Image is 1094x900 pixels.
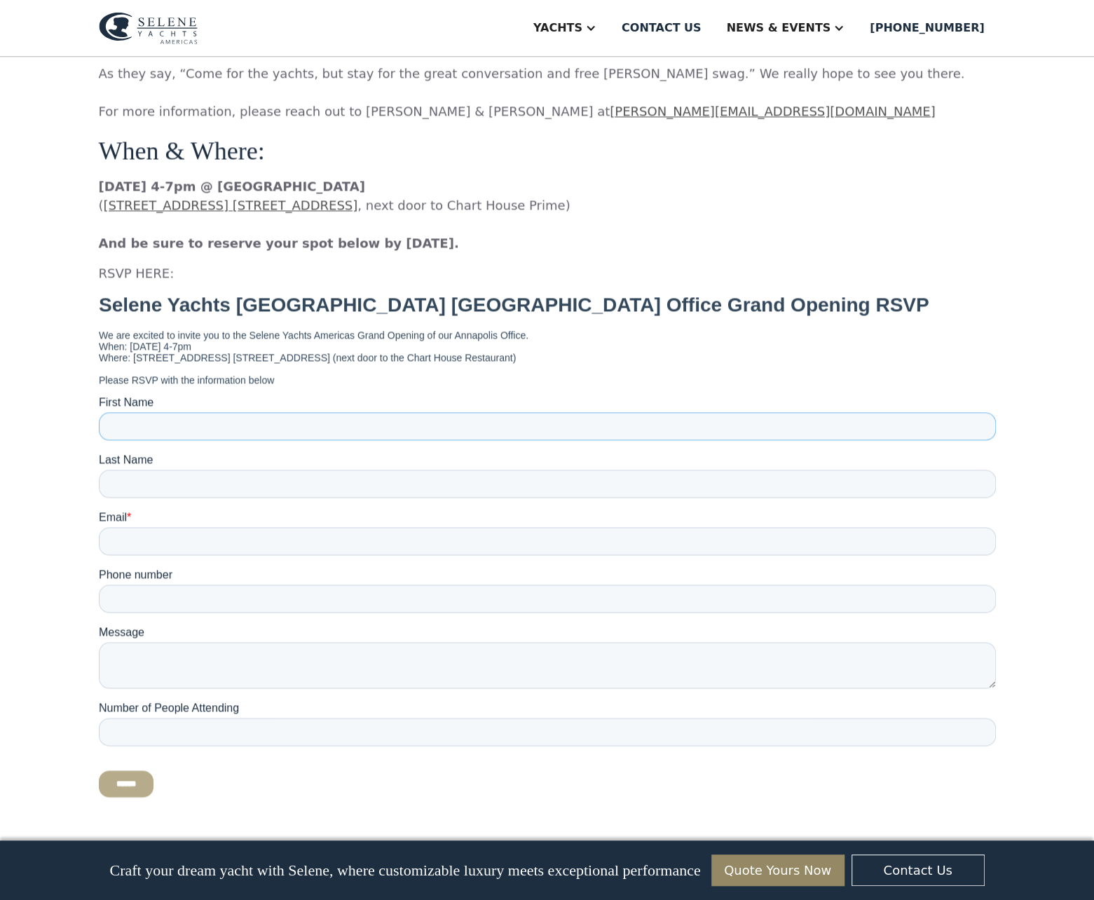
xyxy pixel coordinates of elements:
div: [PHONE_NUMBER] [870,20,984,36]
a: Contact Us [852,854,985,886]
strong: And be sure to reserve your spot below by [DATE]. [99,236,459,250]
div: Contact us [622,20,702,36]
p: As they say, “Come for the yachts, but stay for the great conversation and free [PERSON_NAME] swa... [99,64,996,121]
strong: [DATE] 4-7pm @ [GEOGRAPHIC_DATA] [99,179,365,193]
a: Quote Yours Now [711,854,845,886]
h4: When & Where: [99,137,996,165]
p: ‍ [99,807,996,826]
div: Yachts [533,20,582,36]
iframe: Form 1 [99,294,996,807]
a: [PERSON_NAME][EMAIL_ADDRESS][DOMAIN_NAME] [610,104,935,118]
div: News & EVENTS [726,20,830,36]
p: Craft your dream yacht with Selene, where customizable luxury meets exceptional performance [109,861,700,880]
a: [STREET_ADDRESS] [STREET_ADDRESS] [104,198,358,212]
p: ( , next door to Chart House Prime) ‍ [99,177,996,252]
img: logo [99,12,198,44]
p: RSVP HERE: [99,264,996,282]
